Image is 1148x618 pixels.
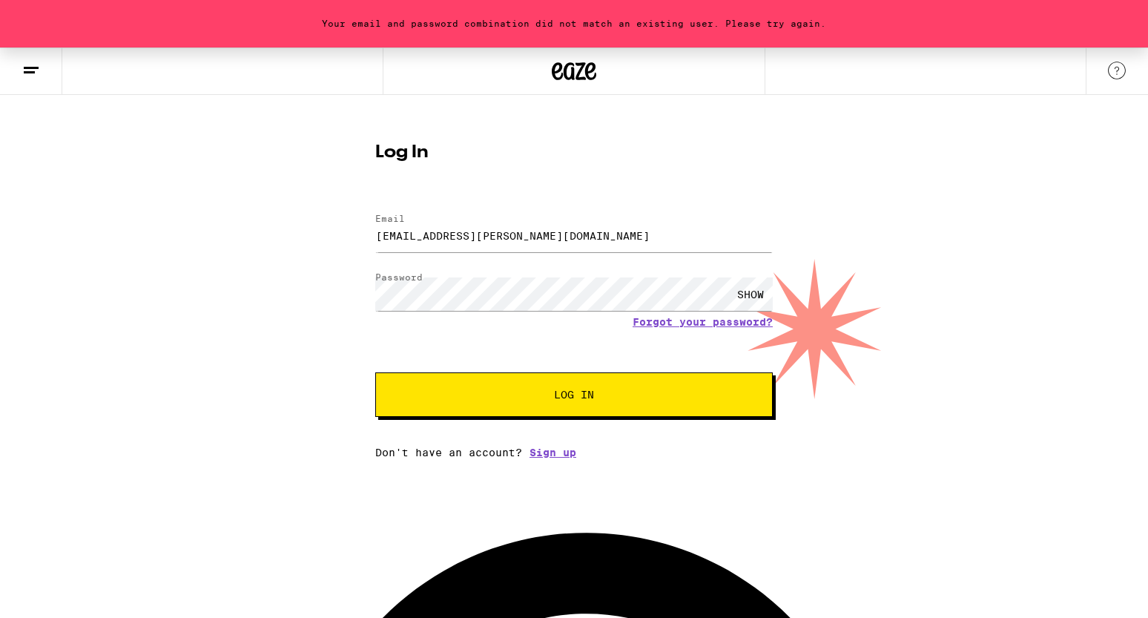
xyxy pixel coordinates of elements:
[554,389,594,400] span: Log In
[375,372,773,417] button: Log In
[375,447,773,458] div: Don't have an account?
[728,277,773,311] div: SHOW
[375,214,405,223] label: Email
[375,219,773,252] input: Email
[375,272,423,282] label: Password
[633,316,773,328] a: Forgot your password?
[375,144,773,162] h1: Log In
[16,10,114,22] span: Hi. Need any help?
[530,447,576,458] a: Sign up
